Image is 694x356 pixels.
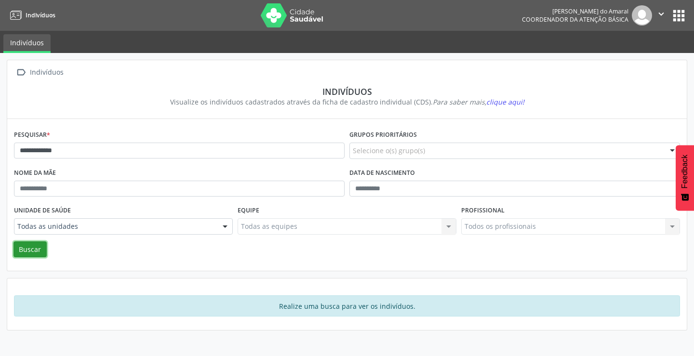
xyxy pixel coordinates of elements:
[26,11,55,19] span: Indivíduos
[486,97,524,106] span: clique aqui!
[17,222,213,231] span: Todas as unidades
[433,97,524,106] i: Para saber mais,
[28,66,65,79] div: Indivíduos
[670,7,687,24] button: apps
[14,66,65,79] a:  Indivíduos
[13,241,47,258] button: Buscar
[349,128,417,143] label: Grupos prioritários
[14,295,680,316] div: Realize uma busca para ver os indivíduos.
[461,203,505,218] label: Profissional
[681,155,689,188] span: Feedback
[353,145,425,156] span: Selecione o(s) grupo(s)
[656,9,667,19] i: 
[14,66,28,79] i: 
[238,203,259,218] label: Equipe
[632,5,652,26] img: img
[14,128,50,143] label: Pesquisar
[7,7,55,23] a: Indivíduos
[522,15,628,24] span: Coordenador da Atenção Básica
[522,7,628,15] div: [PERSON_NAME] do Amaral
[14,203,71,218] label: Unidade de saúde
[652,5,670,26] button: 
[676,145,694,211] button: Feedback - Mostrar pesquisa
[21,97,673,107] div: Visualize os indivíduos cadastrados através da ficha de cadastro individual (CDS).
[21,86,673,97] div: Indivíduos
[3,34,51,53] a: Indivíduos
[14,166,56,181] label: Nome da mãe
[349,166,415,181] label: Data de nascimento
